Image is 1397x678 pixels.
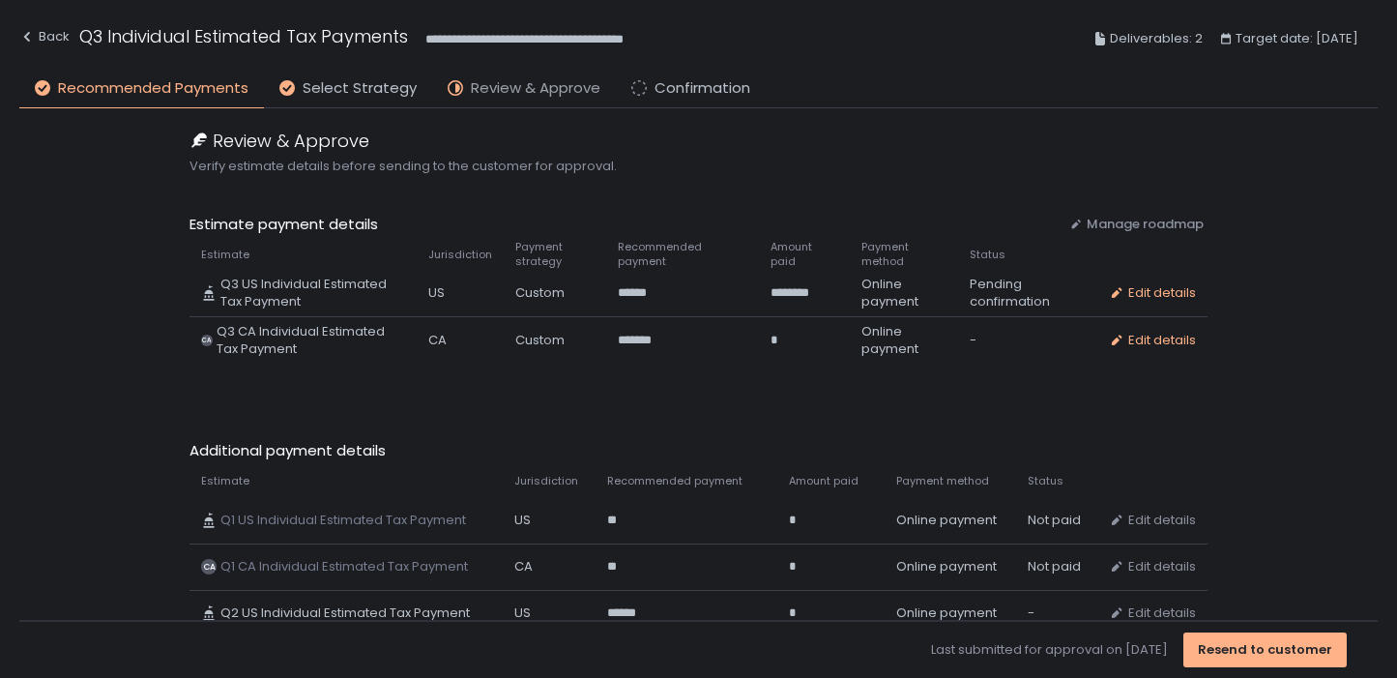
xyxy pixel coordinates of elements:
span: Status [1028,474,1063,488]
span: Manage roadmap [1087,216,1204,233]
span: Q2 US Individual Estimated Tax Payment [220,604,470,622]
button: Edit details [1109,284,1196,302]
button: Resend to customer [1183,633,1347,667]
span: Amount paid [771,240,838,269]
div: - [1028,604,1086,622]
button: Edit details [1109,604,1196,622]
span: Online payment [896,512,997,529]
span: Select Strategy [303,77,417,100]
span: Verify estimate details before sending to the customer for approval. [189,158,1208,175]
button: Edit details [1109,512,1196,529]
div: CA [428,332,492,349]
text: CA [202,336,212,344]
div: US [514,512,584,529]
div: Back [19,25,70,48]
span: Estimate [201,474,249,488]
span: Deliverables: 2 [1110,27,1203,50]
span: Payment strategy [515,240,596,269]
span: Recommended Payments [58,77,248,100]
div: Not paid [1028,558,1086,575]
span: Online payment [861,276,946,310]
span: Q3 CA Individual Estimated Tax Payment [217,323,405,358]
span: Recommended payment [618,240,747,269]
span: Jurisdiction [514,474,578,488]
span: Payment method [896,474,989,488]
div: Custom [515,332,596,349]
div: Custom [515,284,596,302]
text: CA [202,561,215,573]
span: Online payment [896,604,997,622]
span: Review & Approve [213,128,369,154]
span: Online payment [896,558,997,575]
div: CA [514,558,584,575]
span: Target date: [DATE] [1236,27,1358,50]
span: Online payment [861,323,946,358]
button: Back [19,23,70,55]
button: Edit details [1109,332,1196,349]
div: Not paid [1028,512,1086,529]
span: Payment method [861,240,946,269]
span: Status [970,248,1005,262]
span: Amount paid [789,474,859,488]
div: - [970,332,1086,349]
span: Estimate [201,248,249,262]
span: Confirmation [655,77,750,100]
span: Q1 CA Individual Estimated Tax Payment [220,558,468,575]
span: Q3 US Individual Estimated Tax Payment [220,276,405,310]
div: Pending confirmation [970,276,1086,310]
h1: Q3 Individual Estimated Tax Payments [79,23,408,49]
span: Estimate payment details [189,214,1055,236]
span: Additional payment details [189,440,1208,462]
span: Q1 US Individual Estimated Tax Payment [220,512,466,529]
div: US [514,604,584,622]
span: Last submitted for approval on [DATE] [931,641,1168,659]
button: Edit details [1109,558,1196,575]
span: Jurisdiction [428,248,492,262]
span: Recommended payment [607,474,742,488]
button: Manage roadmap [1069,216,1204,233]
div: Resend to customer [1198,641,1332,659]
span: Review & Approve [471,77,600,100]
div: US [428,284,492,302]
